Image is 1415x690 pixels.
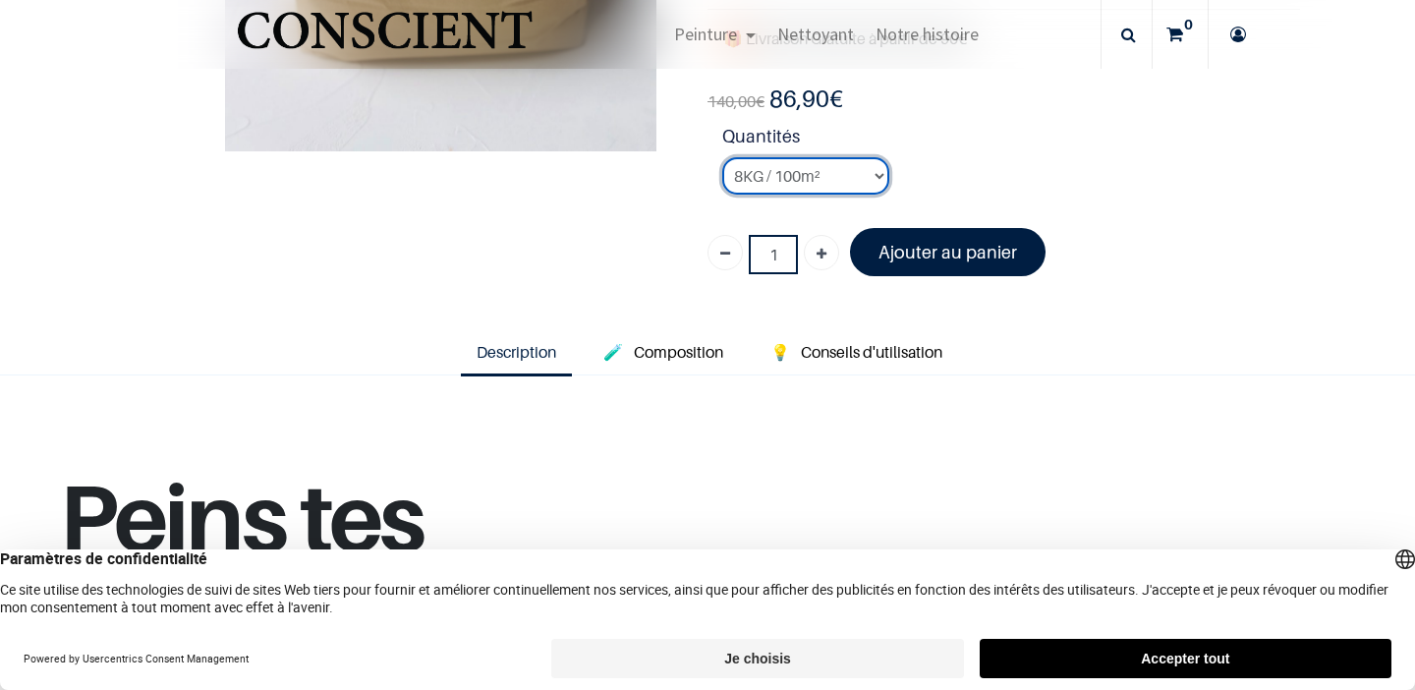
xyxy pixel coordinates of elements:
[707,91,756,111] span: 140,00
[801,342,942,362] span: Conseils d'utilisation
[707,235,743,270] a: Supprimer
[603,342,623,362] span: 🧪
[850,228,1046,276] a: Ajouter au panier
[804,235,839,270] a: Ajouter
[477,342,556,362] span: Description
[777,23,854,45] span: Nettoyant
[707,91,764,112] span: €
[1179,15,1198,34] sup: 0
[878,242,1017,262] font: Ajouter au panier
[770,342,790,362] span: 💡
[674,23,737,45] span: Peinture
[634,342,723,362] span: Composition
[769,85,843,113] b: €
[59,470,649,682] h1: Peins tes murs,
[769,85,829,113] span: 86,90
[722,123,1300,157] strong: Quantités
[876,23,979,45] span: Notre histoire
